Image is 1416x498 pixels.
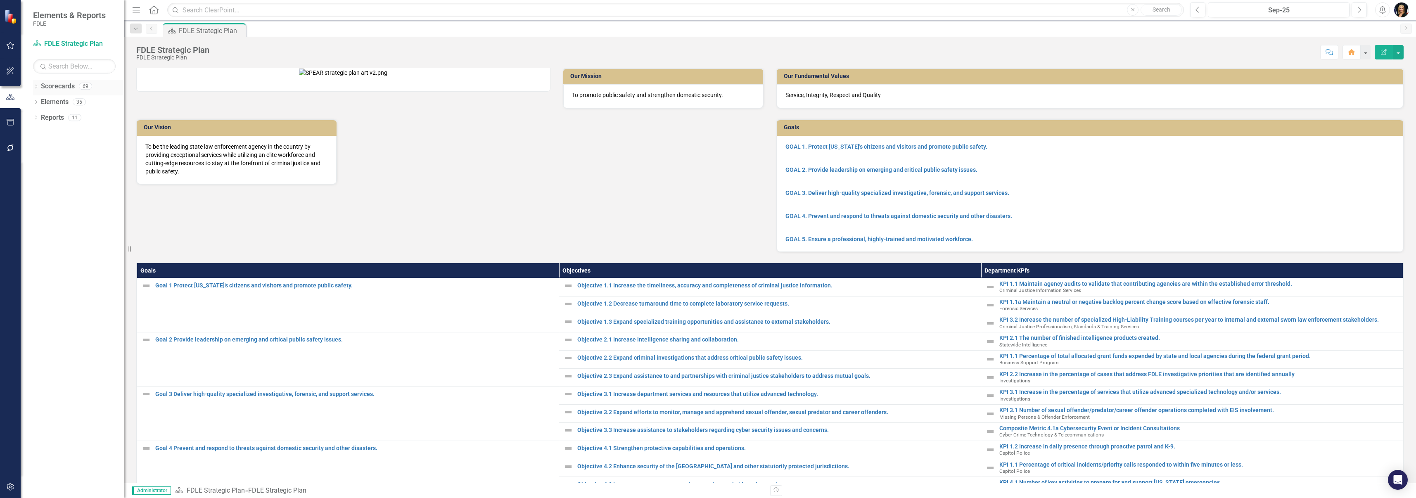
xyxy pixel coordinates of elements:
[175,486,764,496] div: »
[577,481,977,488] a: Objective 4.3 Improve emergency preparedness and mutual aid services and support.
[137,387,559,441] td: Double-Click to Edit Right Click for Context Menu
[1211,5,1347,15] div: Sep-25
[1394,2,1409,17] button: Heather Pence
[999,371,1399,377] a: KPI 2.2 Increase in the percentage of cases that address FDLE investigative priorities that are i...
[559,387,981,405] td: Double-Click to Edit Right Click for Context Menu
[33,20,106,27] small: FDLE
[563,462,573,472] img: Not Defined
[785,91,1395,99] p: Service, Integrity, Respect and Quality
[132,486,171,495] span: Administrator
[985,354,995,364] img: Not Defined
[41,113,64,123] a: Reports
[577,373,977,379] a: Objective 2.3 Expand assistance to and partnerships with criminal justice stakeholders to address...
[981,387,1403,405] td: Double-Click to Edit Right Click for Context Menu
[572,91,754,99] p: To promote public safety and strengthen domestic security.
[999,306,1038,311] span: Forensic Services
[4,9,19,24] img: ClearPoint Strategy
[559,405,981,423] td: Double-Click to Edit Right Click for Context Menu
[563,425,573,435] img: Not Defined
[785,166,977,173] a: GOAL 2. Provide leadership on emerging and critical public safety issues.
[563,353,573,363] img: Not Defined
[33,59,116,74] input: Search Below...
[981,459,1403,477] td: Double-Click to Edit Right Click for Context Menu
[577,445,977,451] a: Objective 4.1 Strengthen protective capabilities and operations.
[1153,6,1170,13] span: Search
[999,342,1047,348] span: Statewide Intelligence
[563,479,573,489] img: Not Defined
[299,69,387,77] img: SPEAR strategic plan art v2.png
[79,83,92,90] div: 69
[559,423,981,441] td: Double-Click to Edit Right Click for Context Menu
[187,486,245,494] a: FDLE Strategic Plan
[999,287,1081,293] span: Criminal Justice Information Services
[137,332,559,387] td: Double-Click to Edit Right Click for Context Menu
[981,368,1403,387] td: Double-Click to Edit Right Click for Context Menu
[999,378,1030,384] span: Investigations
[577,319,977,325] a: Objective 1.3 Expand specialized training opportunities and assistance to external stakeholders.
[999,324,1139,330] span: Criminal Justice Professionalism, Standards & Training Services
[999,299,1399,305] a: KPI 1.1a Maintain a neutral or negative backlog percent change score based on effective forensic ...
[563,407,573,417] img: Not Defined
[999,360,1058,365] span: Business Support Program
[141,389,151,399] img: Not Defined
[785,143,987,150] a: GOAL 1. Protect [US_STATE]'s citizens and visitors and promote public safety.
[785,236,973,242] a: GOAL 5. Ensure a professional, highly-trained and motivated workforce.
[136,45,209,55] div: FDLE Strategic Plan
[1141,4,1182,16] button: Search
[999,479,1399,486] a: KPI 4.1 Number of key activities to prepare for and support [US_STATE] emergencies
[41,82,75,91] a: Scorecards
[985,318,995,328] img: Not Defined
[985,300,995,310] img: Not Defined
[784,124,1399,130] h3: Goals
[577,301,977,307] a: Objective 1.2 Decrease turnaround time to complete laboratory service requests.
[999,396,1030,402] span: Investigations
[559,332,981,351] td: Double-Click to Edit Right Click for Context Menu
[563,335,573,345] img: Not Defined
[999,468,1030,474] span: Capitol Police
[981,477,1403,495] td: Double-Click to Edit Right Click for Context Menu
[41,97,69,107] a: Elements
[985,445,995,455] img: Not Defined
[73,99,86,106] div: 35
[999,443,1399,450] a: KPI 1.2 Increase in daily presence through proactive patrol and K-9.
[563,443,573,453] img: Not Defined
[144,124,332,130] h3: Our Vision
[155,445,555,451] a: Goal 4 Prevent and respond to threats against domestic security and other disasters.
[981,441,1403,459] td: Double-Click to Edit Right Click for Context Menu
[981,314,1403,332] td: Double-Click to Edit Right Click for Context Menu
[981,332,1403,351] td: Double-Click to Edit Right Click for Context Menu
[563,389,573,399] img: Not Defined
[248,486,306,494] div: FDLE Strategic Plan
[33,10,106,20] span: Elements & Reports
[999,335,1399,341] a: KPI 2.1 The number of finished intelligence products created.
[985,409,995,419] img: Not Defined
[68,114,81,121] div: 11
[999,414,1090,420] span: Missing Persons & Offender Enforcement
[577,463,977,470] a: Objective 4.2 Enhance security of the [GEOGRAPHIC_DATA] and other statutorily protected jurisdict...
[985,337,995,346] img: Not Defined
[563,281,573,291] img: Not Defined
[141,443,151,453] img: Not Defined
[137,278,559,332] td: Double-Click to Edit Right Click for Context Menu
[981,278,1403,296] td: Double-Click to Edit Right Click for Context Menu
[136,55,209,61] div: FDLE Strategic Plan
[985,427,995,436] img: Not Defined
[985,481,995,491] img: Not Defined
[999,317,1399,323] a: KPI 3.2 Increase the number of specialized High-Liability Training courses per year to internal a...
[577,391,977,397] a: Objective 3.1 Increase department services and resources that utilize advanced technology.
[559,314,981,332] td: Double-Click to Edit Right Click for Context Menu
[577,427,977,433] a: Objective 3.3 Increase assistance to stakeholders regarding cyber security issues and concerns.
[981,405,1403,423] td: Double-Click to Edit Right Click for Context Menu
[179,26,244,36] div: FDLE Strategic Plan
[570,73,759,79] h3: Our Mission
[784,73,1399,79] h3: Our Fundamental Values
[999,407,1399,413] a: KPI 3.1 Number of sexual offender/predator/career offender operations completed with EIS involvem...
[785,213,1012,219] a: GOAL 4. Prevent and respond to threats against domestic security and other disasters.
[985,282,995,292] img: Not Defined
[981,350,1403,368] td: Double-Click to Edit Right Click for Context Menu
[981,423,1403,441] td: Double-Click to Edit Right Click for Context Menu
[155,337,555,343] a: Goal 2 Provide leadership on emerging and critical public safety issues.
[559,368,981,387] td: Double-Click to Edit Right Click for Context Menu
[577,337,977,343] a: Objective 2.1 Increase intelligence sharing and collaboration.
